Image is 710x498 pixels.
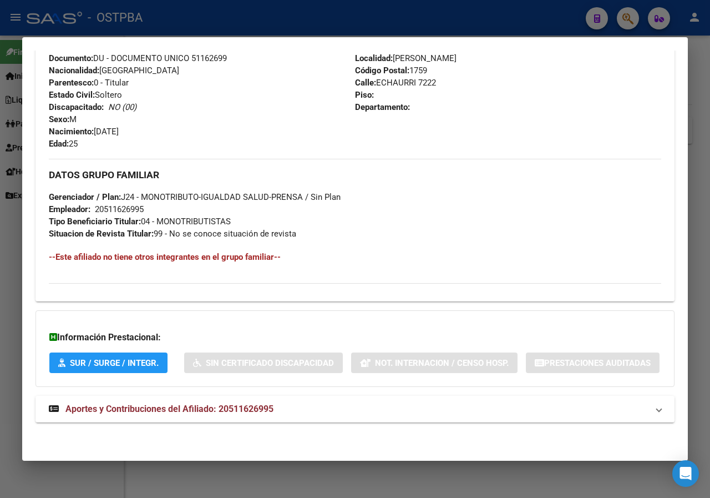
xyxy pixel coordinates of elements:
strong: Departamento: [355,102,410,112]
strong: Provincia: [355,41,393,51]
span: Soltero [49,90,122,100]
span: [GEOGRAPHIC_DATA] [355,41,473,51]
strong: Gerenciador / Plan: [49,192,121,202]
span: 20511626995 [49,41,118,51]
span: DU - DOCUMENTO UNICO 51162699 [49,53,227,63]
button: SUR / SURGE / INTEGR. [49,353,168,373]
span: SUR / SURGE / INTEGR. [70,358,159,368]
span: Not. Internacion / Censo Hosp. [375,358,509,368]
h4: --Este afiliado no tiene otros integrantes en el grupo familiar-- [49,251,661,263]
span: Sin Certificado Discapacidad [206,358,334,368]
strong: Código Postal: [355,66,409,76]
strong: Tipo Beneficiario Titular: [49,217,141,227]
div: Open Intercom Messenger [672,460,699,487]
mat-expansion-panel-header: Aportes y Contribuciones del Afiliado: 20511626995 [35,396,674,422]
span: [DATE] [49,127,119,137]
strong: Sexo: [49,114,69,124]
span: Prestaciones Auditadas [544,358,651,368]
span: ECHAURRI 7222 [355,78,436,88]
span: 04 - MONOTRIBUTISTAS [49,217,231,227]
strong: Discapacitado: [49,102,104,112]
span: 25 [49,139,78,149]
h3: DATOS GRUPO FAMILIAR [49,169,661,181]
strong: Edad: [49,139,69,149]
button: Not. Internacion / Censo Hosp. [351,353,518,373]
span: 1759 [355,66,427,76]
strong: CUIL: [49,41,69,51]
strong: Estado Civil: [49,90,95,100]
strong: Situacion de Revista Titular: [49,229,154,239]
strong: Parentesco: [49,78,94,88]
span: M [49,114,77,124]
strong: Piso: [355,90,374,100]
button: Sin Certificado Discapacidad [184,353,343,373]
span: [GEOGRAPHIC_DATA] [49,66,179,76]
span: Aportes y Contribuciones del Afiliado: 20511626995 [65,404,273,414]
i: NO (00) [108,102,136,112]
strong: Empleador: [49,204,90,214]
strong: Nacionalidad: [49,66,99,76]
strong: Documento: [49,53,93,63]
strong: Calle: [355,78,376,88]
span: J24 - MONOTRIBUTO-IGUALDAD SALUD-PRENSA / Sin Plan [49,192,341,202]
button: Prestaciones Auditadas [526,353,660,373]
strong: Nacimiento: [49,127,94,137]
span: [PERSON_NAME] [355,53,457,63]
span: 0 - Titular [49,78,129,88]
div: 20511626995 [95,203,144,215]
h3: Información Prestacional: [49,331,661,344]
span: 99 - No se conoce situación de revista [49,229,296,239]
strong: Localidad: [355,53,393,63]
